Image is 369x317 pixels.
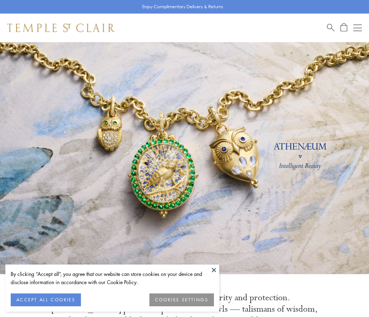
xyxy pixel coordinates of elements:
[149,293,214,306] button: COOKIES SETTINGS
[11,270,214,286] div: By clicking “Accept all”, you agree that our website can store cookies on your device and disclos...
[142,3,223,10] p: Enjoy Complimentary Delivery & Returns
[353,24,362,32] button: Open navigation
[7,24,115,32] img: Temple St. Clair
[11,293,81,306] button: ACCEPT ALL COOKIES
[340,23,347,32] a: Open Shopping Bag
[327,23,334,32] a: Search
